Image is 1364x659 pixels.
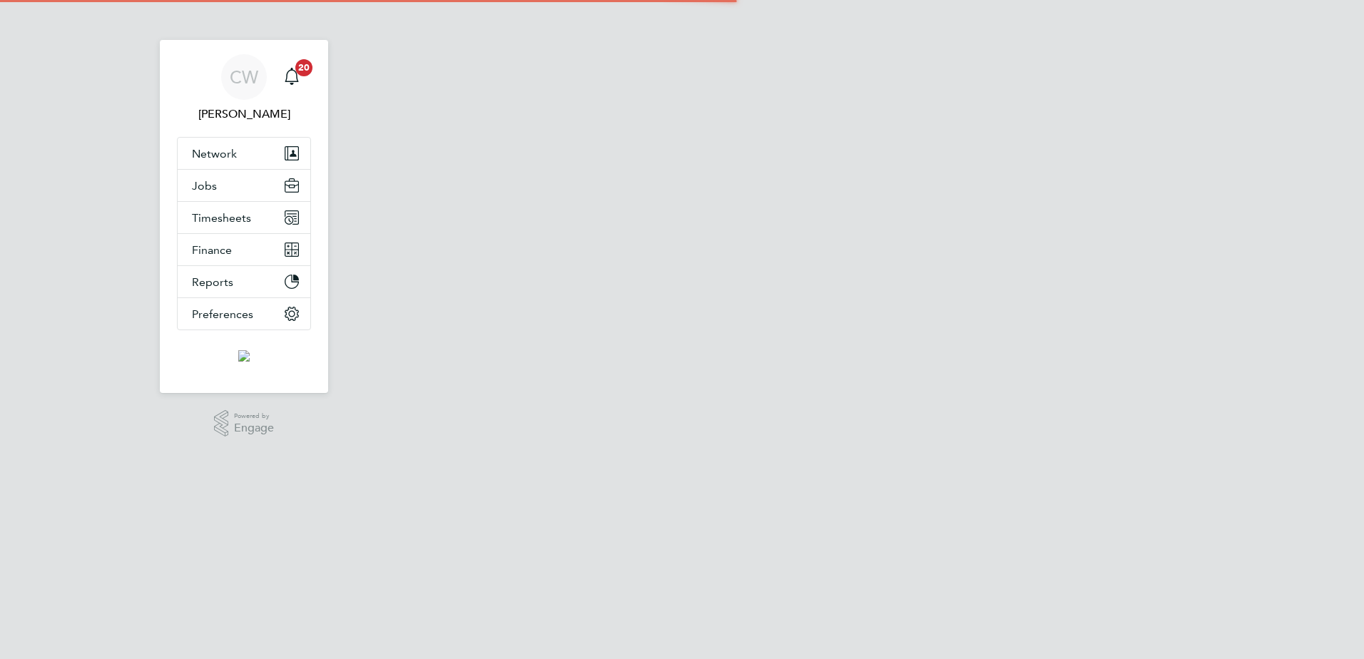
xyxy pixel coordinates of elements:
button: Reports [178,266,310,297]
span: Reports [192,275,233,289]
button: Finance [178,234,310,265]
button: Preferences [178,298,310,329]
span: 20 [295,59,312,76]
span: Engage [234,422,274,434]
a: 20 [278,54,306,100]
nav: Main navigation [160,40,328,393]
button: Network [178,138,310,169]
span: Chloe Whittall [177,106,311,123]
button: Jobs [178,170,310,201]
span: Network [192,147,237,160]
button: Timesheets [178,202,310,233]
img: linsco-logo-retina.png [238,350,250,362]
a: Powered byEngage [214,410,275,437]
span: Timesheets [192,211,251,225]
span: Finance [192,243,232,257]
span: CW [230,68,258,86]
span: Preferences [192,307,253,321]
span: Powered by [234,410,274,422]
a: Go to home page [177,344,311,367]
a: CW[PERSON_NAME] [177,54,311,123]
span: Jobs [192,179,217,193]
